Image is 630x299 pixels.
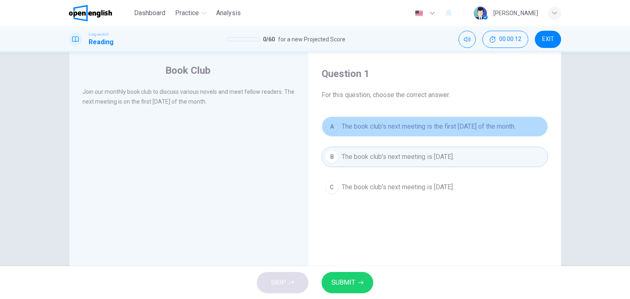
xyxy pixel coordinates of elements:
[175,8,199,18] span: Practice
[493,8,538,18] div: [PERSON_NAME]
[89,32,109,37] span: Linguaskill
[325,120,338,133] div: A
[499,36,521,43] span: 00:00:12
[325,150,338,163] div: B
[172,6,210,20] button: Practice
[325,181,338,194] div: C
[322,177,548,197] button: CThe book club's next meeting is [DATE].
[82,88,294,105] span: Join our monthly book club to discuss various novels and meet fellow readers. The next meeting is...
[322,147,548,167] button: BThe book club's next meeting is [DATE].
[322,116,548,137] button: AThe book club's next meeting is the first [DATE] of the month.
[165,64,210,77] h4: Book Club
[69,5,112,21] img: OpenEnglish logo
[216,8,241,18] span: Analysis
[459,31,476,48] div: Mute
[482,31,528,48] div: Hide
[69,5,131,21] a: OpenEnglish logo
[342,152,454,162] span: The book club's next meeting is [DATE].
[89,37,114,47] h1: Reading
[131,6,169,20] button: Dashboard
[322,67,548,80] h4: Question 1
[535,31,561,48] button: EXIT
[263,34,275,44] span: 0 / 60
[342,122,516,131] span: The book club's next meeting is the first [DATE] of the month.
[213,6,244,20] button: Analysis
[322,272,373,293] button: SUBMIT
[342,182,454,192] span: The book club's next meeting is [DATE].
[322,90,548,100] span: For this question, choose the correct answer.
[482,31,528,48] button: 00:00:12
[134,8,165,18] span: Dashboard
[474,7,487,20] img: Profile picture
[542,36,554,43] span: EXIT
[278,34,345,44] span: for a new Projected Score
[331,277,355,288] span: SUBMIT
[414,10,424,16] img: en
